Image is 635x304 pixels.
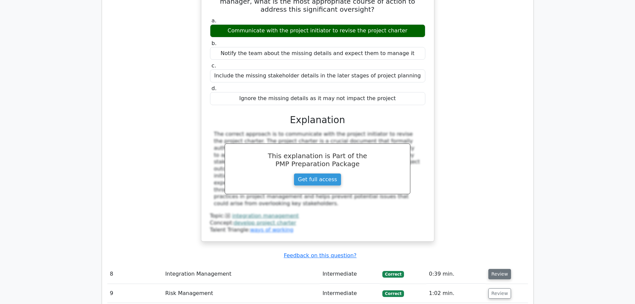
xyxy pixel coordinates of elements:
div: Communicate with the project initiator to revise the project charter [210,24,425,37]
a: Feedback on this question? [284,252,356,259]
h3: Explanation [214,114,421,126]
span: Correct [382,271,404,278]
div: Include the missing stakeholder details in the later stages of project planning [210,69,425,82]
a: ways of working [250,227,293,233]
span: a. [212,17,217,24]
div: Notify the team about the missing details and expect them to manage it [210,47,425,60]
button: Review [488,288,511,299]
div: Topic: [210,213,425,220]
td: Intermediate [320,284,380,303]
td: Integration Management [163,265,320,284]
span: b. [212,40,217,46]
span: c. [212,62,216,69]
td: 0:39 min. [426,265,486,284]
td: 9 [107,284,163,303]
div: The correct approach is to communicate with the project initiator to revise the project charter. ... [214,131,421,207]
td: Intermediate [320,265,380,284]
a: develop project charter [234,220,296,226]
a: Get full access [294,173,341,186]
span: Correct [382,290,404,297]
span: d. [212,85,217,91]
div: Concept: [210,220,425,227]
td: 8 [107,265,163,284]
button: Review [488,269,511,279]
td: 1:02 min. [426,284,486,303]
div: Ignore the missing details as it may not impact the project [210,92,425,105]
td: Risk Management [163,284,320,303]
div: Talent Triangle: [210,213,425,233]
a: integration management [232,213,299,219]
